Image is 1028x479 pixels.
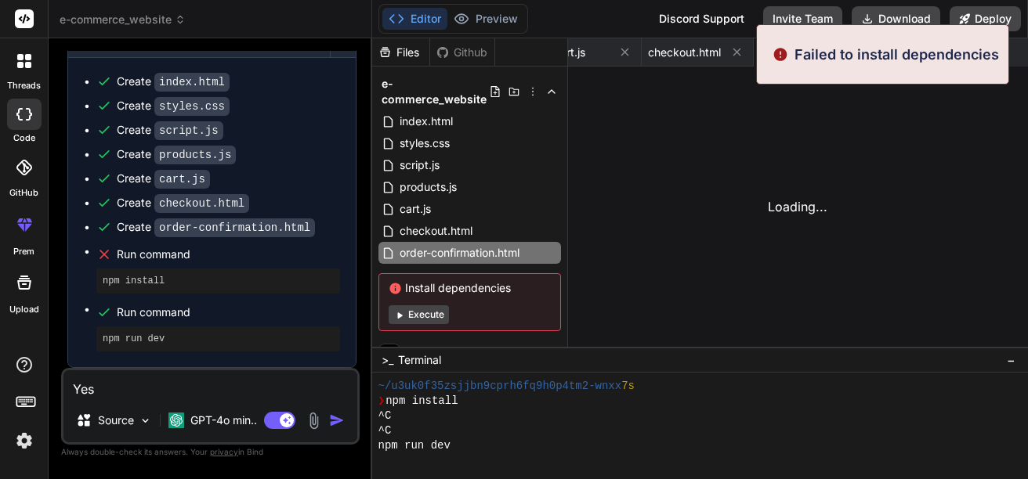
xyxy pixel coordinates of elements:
[447,8,524,30] button: Preview
[60,12,186,27] span: e-commerce_website
[382,8,447,30] button: Editor
[389,280,551,296] span: Install dependencies
[763,6,842,31] button: Invite Team
[378,409,392,423] span: ^C
[382,352,393,368] span: >_
[398,352,441,368] span: Terminal
[154,97,230,116] code: styles.css
[398,156,441,175] span: script.js
[210,447,238,456] span: privacy
[378,394,386,409] span: ❯
[190,412,257,428] p: GPT-4o min..
[382,76,489,107] span: e-commerce_website
[61,445,360,459] p: Always double-check its answers. Your in Bind
[117,171,210,187] div: Create
[154,170,210,189] code: cart.js
[852,6,940,31] button: Download
[621,379,635,394] span: 7s
[117,98,230,114] div: Create
[372,45,429,60] div: Files
[154,73,230,92] code: index.html
[9,186,38,200] label: GitHub
[103,275,334,287] pre: npm install
[11,427,38,454] img: settings
[117,74,230,90] div: Create
[378,379,622,394] span: ~/u3uk0f35zsjjbn9cprh6fq9h0p4tm2-wnxx
[1007,352,1015,368] span: −
[398,178,458,196] span: products.js
[154,121,223,140] code: script.js
[117,304,340,320] span: Run command
[13,245,34,258] label: prem
[398,221,474,240] span: checkout.html
[9,303,39,316] label: Upload
[554,45,585,60] span: cart.js
[117,122,223,139] div: Create
[154,218,315,237] code: order-confirmation.html
[305,412,323,430] img: attachment
[398,134,451,153] span: styles.css
[398,243,521,262] span: order-confirmation.html
[329,412,345,428] img: icon
[139,414,152,427] img: Pick Models
[389,305,449,324] button: Execute
[117,247,340,262] span: Run command
[773,44,788,65] img: alert
[168,412,184,428] img: GPT-4o mini
[13,131,35,145] label: code
[398,112,454,131] span: index.html
[154,194,249,213] code: checkout.html
[378,423,392,438] span: ^C
[378,438,451,453] span: npm run dev
[7,79,41,92] label: threads
[385,394,458,409] span: npm install
[430,45,494,60] div: Github
[950,6,1021,31] button: Deploy
[154,146,236,164] code: products.js
[117,219,315,236] div: Create
[795,44,999,65] p: Failed to install dependencies
[398,200,433,218] span: cart.js
[117,146,236,163] div: Create
[103,333,334,345] pre: npm run dev
[648,45,721,60] span: checkout.html
[650,6,754,31] div: Discord Support
[98,412,134,428] p: Source
[1004,348,1019,373] button: −
[117,195,249,211] div: Create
